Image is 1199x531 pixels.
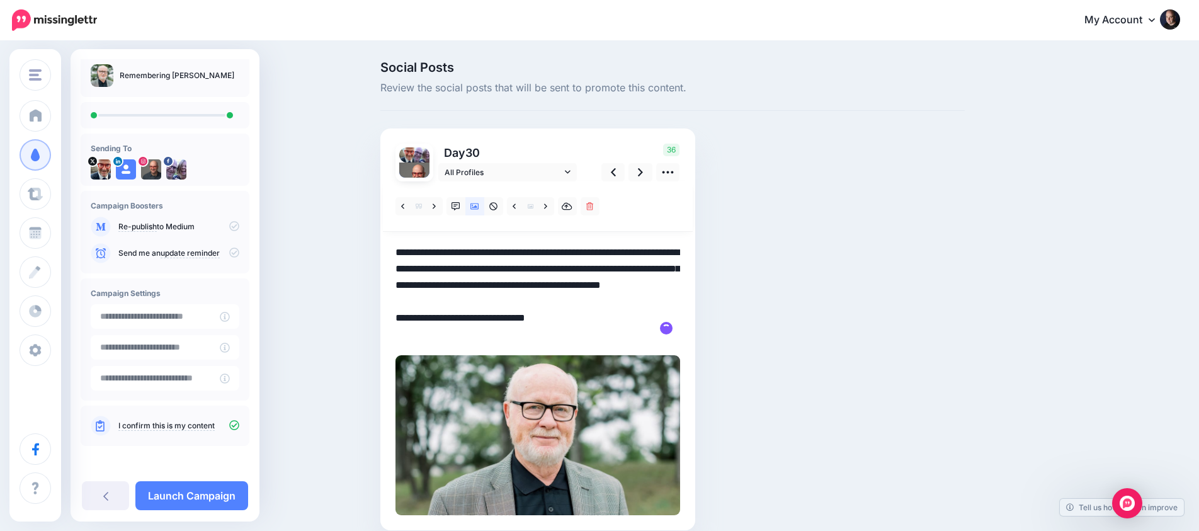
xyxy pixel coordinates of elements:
div: Open Intercom Messenger [1112,488,1142,518]
img: 88e74208e6bc452e1650a011d77a9e9a.jpg [395,355,680,515]
img: 148610272_5061836387221777_4529192034399981611_n-bsa99573.jpg [141,159,161,180]
img: user_default_image.png [116,159,136,180]
a: update reminder [161,248,220,258]
p: Remembering [PERSON_NAME] [120,69,234,82]
h4: Campaign Settings [91,288,239,298]
a: Re-publish [118,222,157,232]
p: Day [438,144,579,162]
span: Social Posts [380,61,965,74]
img: Missinglettr [12,9,97,31]
img: 88e74208e6bc452e1650a011d77a9e9a_thumb.jpg [91,64,113,87]
img: 38742209_347823132422492_4950462447346515968_n-bsa54792.jpg [166,159,186,180]
span: 36 [663,144,679,156]
img: 07USE13O-18262.jpg [399,147,414,163]
img: 38742209_347823132422492_4950462447346515968_n-bsa54792.jpg [414,147,429,163]
a: Tell us how we can improve [1060,499,1184,516]
h4: Campaign Boosters [91,201,239,210]
img: 148610272_5061836387221777_4529192034399981611_n-bsa99573.jpg [399,163,429,193]
span: All Profiles [445,166,562,179]
img: 07USE13O-18262.jpg [91,159,111,180]
p: Send me an [118,248,239,259]
span: 30 [465,146,480,159]
h4: Sending To [91,144,239,153]
a: My Account [1072,5,1180,36]
span: Review the social posts that will be sent to promote this content. [380,80,965,96]
a: I confirm this is my content [118,421,215,431]
a: All Profiles [438,163,577,181]
img: menu.png [29,69,42,81]
p: to Medium [118,221,239,232]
